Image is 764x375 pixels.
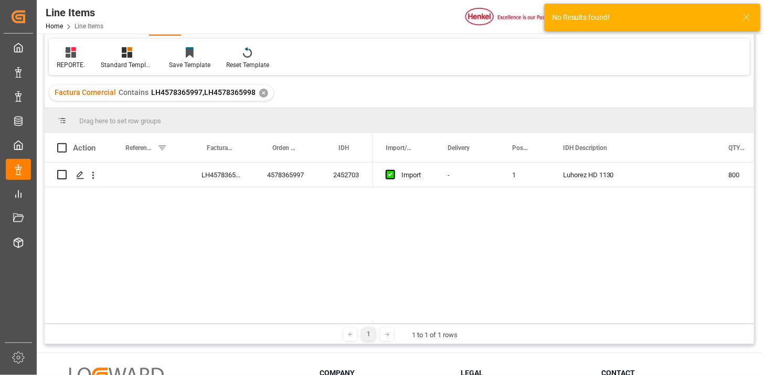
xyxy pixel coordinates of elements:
[550,163,716,187] div: Luhorez HD 1130
[465,8,554,26] img: Henkel%20logo.jpg_1689854090.jpg
[448,144,470,152] span: Delivery
[386,144,413,152] span: Import/Export
[401,163,422,187] div: Import
[79,117,161,125] span: Drag here to set row groups
[57,60,85,70] div: REPORTE.
[46,5,103,20] div: Line Items
[563,144,607,152] span: IDH Description
[321,163,373,187] div: 2452703
[362,328,375,341] div: 1
[169,60,210,70] div: Save Template
[500,163,550,187] div: 1
[125,144,153,152] span: Referencia Leschaco (impo)
[552,12,733,23] div: No Results found!
[259,89,268,98] div: ✕
[73,143,95,153] div: Action
[435,163,500,187] div: -
[151,88,256,97] span: LH4578365997,LH4578365998
[119,88,148,97] span: Contains
[338,144,349,152] span: IDH
[226,60,269,70] div: Reset Template
[272,144,299,152] span: Orden de Compra
[46,23,63,30] a: Home
[55,88,116,97] span: Factura Comercial
[254,163,321,187] div: 4578365997
[512,144,528,152] span: Posición
[729,144,746,152] span: QTY - Factura
[412,330,458,340] div: 1 to 1 of 1 rows
[207,144,232,152] span: Factura Comercial
[45,163,373,187] div: Press SPACE to select this row.
[101,60,153,70] div: Standard Templates
[189,163,254,187] div: LH4578365997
